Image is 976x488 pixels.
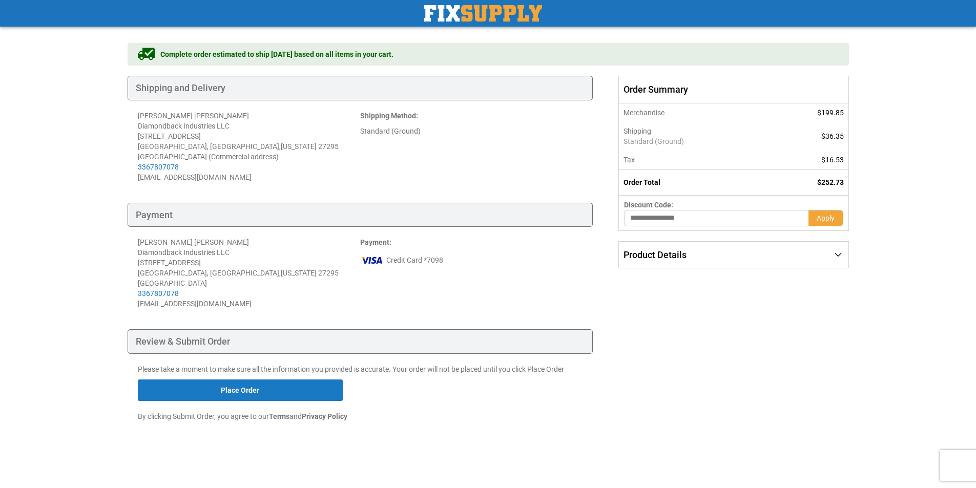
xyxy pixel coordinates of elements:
span: $16.53 [821,156,844,164]
a: store logo [424,5,542,22]
button: Place Order [138,379,343,401]
span: Standard (Ground) [624,136,764,146]
span: $36.35 [821,132,844,140]
span: Payment [360,238,389,246]
th: Tax [619,151,770,169]
p: By clicking Submit Order, you agree to our and [138,411,583,421]
span: [US_STATE] [281,269,317,277]
strong: : [360,112,418,120]
div: Standard (Ground) [360,126,583,136]
div: Payment [128,203,593,227]
span: [US_STATE] [281,142,317,151]
div: [PERSON_NAME] [PERSON_NAME] Diamondback Industries LLC [STREET_ADDRESS] [GEOGRAPHIC_DATA], [GEOGR... [138,237,360,299]
img: vi.png [360,252,384,268]
strong: Terms [269,412,289,420]
span: $199.85 [817,109,844,117]
span: Shipping [624,127,651,135]
a: 3367807078 [138,289,179,298]
strong: Privacy Policy [302,412,347,420]
strong: Order Total [624,178,660,186]
span: $252.73 [817,178,844,186]
div: Review & Submit Order [128,329,593,354]
div: Credit Card *7098 [360,252,583,268]
th: Merchandise [619,103,770,122]
span: Shipping Method [360,112,416,120]
span: [EMAIL_ADDRESS][DOMAIN_NAME] [138,173,252,181]
span: Product Details [624,249,687,260]
button: Apply [808,210,843,226]
img: Fix Industrial Supply [424,5,542,22]
a: 3367807078 [138,163,179,171]
span: Discount Code: [624,201,673,209]
div: Shipping and Delivery [128,76,593,100]
span: Apply [817,214,835,222]
address: [PERSON_NAME] [PERSON_NAME] Diamondback Industries LLC [STREET_ADDRESS] [GEOGRAPHIC_DATA], [GEOGR... [138,111,360,182]
span: [EMAIL_ADDRESS][DOMAIN_NAME] [138,300,252,308]
p: Please take a moment to make sure all the information you provided is accurate. Your order will n... [138,364,583,374]
strong: : [360,238,391,246]
span: Order Summary [618,76,848,103]
span: Complete order estimated to ship [DATE] based on all items in your cart. [160,49,393,59]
